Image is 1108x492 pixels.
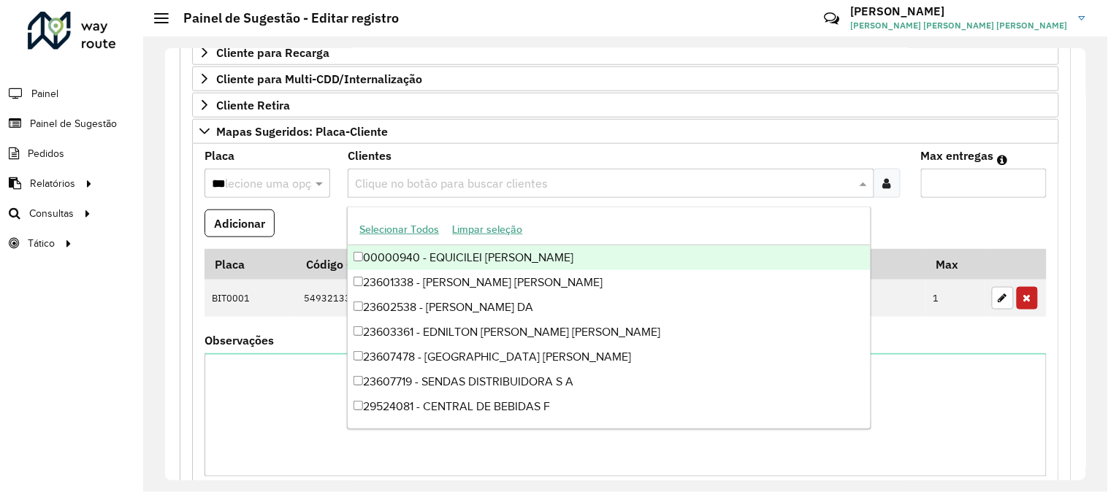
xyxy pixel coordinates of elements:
[205,280,296,318] td: BIT0001
[348,345,870,369] div: 23607478 - [GEOGRAPHIC_DATA] [PERSON_NAME]
[205,210,275,237] button: Adicionar
[296,249,546,280] th: Código Cliente
[28,146,64,161] span: Pedidos
[851,4,1068,18] h3: [PERSON_NAME]
[926,280,985,318] td: 1
[216,99,290,111] span: Cliente Retira
[28,236,55,251] span: Tático
[30,116,117,131] span: Painel de Sugestão
[29,206,74,221] span: Consultas
[192,119,1059,144] a: Mapas Sugeridos: Placa-Cliente
[205,249,296,280] th: Placa
[348,245,870,270] div: 00000940 - EQUICILEI [PERSON_NAME]
[31,86,58,101] span: Painel
[348,394,870,419] div: 29524081 - CENTRAL DE BEBIDAS F
[205,147,234,164] label: Placa
[348,320,870,345] div: 23603361 - EDNILTON [PERSON_NAME] [PERSON_NAME]
[192,66,1059,91] a: Cliente para Multi-CDD/Internalização
[216,73,422,85] span: Cliente para Multi-CDD/Internalização
[348,270,870,295] div: 23601338 - [PERSON_NAME] [PERSON_NAME]
[216,47,329,58] span: Cliente para Recarga
[347,207,871,429] ng-dropdown-panel: Options list
[169,10,399,26] h2: Painel de Sugestão - Editar registro
[348,295,870,320] div: 23602538 - [PERSON_NAME] DA
[216,126,388,137] span: Mapas Sugeridos: Placa-Cliente
[921,147,994,164] label: Max entregas
[353,218,446,241] button: Selecionar Todos
[296,280,546,318] td: 54932133
[348,419,870,444] div: 29524989 - [GEOGRAPHIC_DATA][PERSON_NAME] DE OLIV
[851,19,1068,32] span: [PERSON_NAME] [PERSON_NAME] [PERSON_NAME]
[446,218,529,241] button: Limpar seleção
[926,249,985,280] th: Max
[30,176,75,191] span: Relatórios
[816,3,847,34] a: Contato Rápido
[192,93,1059,118] a: Cliente Retira
[998,154,1008,166] em: Máximo de clientes que serão colocados na mesma rota com os clientes informados
[205,331,274,349] label: Observações
[192,40,1059,65] a: Cliente para Recarga
[348,369,870,394] div: 23607719 - SENDAS DISTRIBUIDORA S A
[348,147,391,164] label: Clientes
